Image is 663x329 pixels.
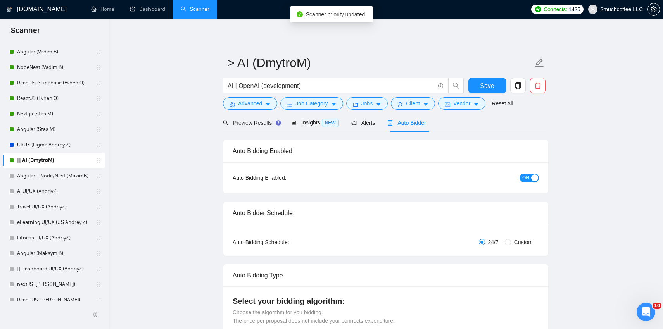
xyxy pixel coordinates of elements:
span: Insights [291,119,338,126]
span: caret-down [376,102,381,107]
a: AI UI/UX (AndriyZ) [17,184,91,199]
a: Fitness UI/UX (AndriyZ) [17,230,91,246]
span: area-chart [291,120,297,125]
input: Search Freelance Jobs... [228,81,435,91]
button: settingAdvancedcaret-down [223,97,277,110]
span: search [449,82,463,89]
a: Angular + Node/Nest (MaximB) [17,168,91,184]
span: check-circle [297,11,303,17]
button: delete [530,78,546,93]
button: copy [510,78,526,93]
a: setting [647,6,660,12]
div: Auto Bidding Enabled [233,140,539,162]
span: holder [95,49,102,55]
a: ReactJS+Supabase (Evhen O) [17,75,91,91]
span: holder [95,250,102,257]
span: user [590,7,596,12]
div: Auto Bidder Schedule [233,202,539,224]
span: holder [95,297,102,303]
a: NodeNest (Vadim B) [17,60,91,75]
a: searchScanner [181,6,209,12]
span: holder [95,111,102,117]
span: 1425 [569,5,580,14]
a: eLearning UI/UX (US Andrey Z) [17,215,91,230]
span: copy [511,82,525,89]
div: Auto Bidding Schedule: [233,238,335,246]
div: Auto Bidding Enabled: [233,174,335,182]
span: Vendor [453,99,470,108]
span: holder [95,173,102,179]
span: holder [95,126,102,133]
span: 10 [653,303,661,309]
span: 24/7 [485,238,502,246]
span: holder [95,219,102,226]
a: Next.js (Stas M) [17,106,91,122]
span: folder [353,102,358,107]
span: Choose the algorithm for you bidding. The price per proposal does not include your connects expen... [233,309,395,324]
button: setting [647,3,660,16]
span: Client [406,99,420,108]
span: bars [287,102,292,107]
iframe: Intercom live chat [637,303,655,321]
span: holder [95,142,102,148]
span: Advanced [238,99,262,108]
a: dashboardDashboard [130,6,165,12]
span: user [397,102,403,107]
img: upwork-logo.png [535,6,541,12]
span: Custom [511,238,536,246]
span: holder [95,157,102,164]
span: caret-down [331,102,337,107]
span: holder [95,95,102,102]
span: ON [522,174,529,182]
span: holder [95,235,102,241]
span: edit [534,58,544,68]
span: Job Category [295,99,328,108]
span: NEW [322,119,339,127]
a: homeHome [91,6,114,12]
span: double-left [92,311,100,319]
a: || AI (DmytroM) [17,153,91,168]
div: Auto Bidding Type [233,264,539,286]
a: nextJS ([PERSON_NAME]) [17,277,91,292]
button: userClientcaret-down [391,97,435,110]
button: search [448,78,464,93]
span: delete [530,82,545,89]
span: Alerts [351,120,375,126]
button: barsJob Categorycaret-down [280,97,343,110]
span: caret-down [265,102,271,107]
a: Travel UI/UX (AndriyZ) [17,199,91,215]
span: Scanner [5,25,46,41]
button: folderJobscaret-down [346,97,388,110]
a: React US ([PERSON_NAME]) [17,292,91,308]
span: caret-down [423,102,428,107]
span: caret-down [473,102,479,107]
a: ReactJS (Evhen O) [17,91,91,106]
span: holder [95,266,102,272]
span: holder [95,281,102,288]
span: Connects: [544,5,567,14]
span: Save [480,81,494,91]
span: Scanner priority updated. [306,11,366,17]
span: idcard [445,102,450,107]
span: search [223,120,228,126]
a: Reset All [492,99,513,108]
button: Save [468,78,506,93]
span: notification [351,120,357,126]
button: idcardVendorcaret-down [438,97,485,110]
span: Auto Bidder [387,120,426,126]
span: Jobs [361,99,373,108]
span: robot [387,120,393,126]
span: Preview Results [223,120,279,126]
span: info-circle [438,83,443,88]
img: logo [7,3,12,16]
a: Angular (Maksym B) [17,246,91,261]
div: Tooltip anchor [275,119,282,126]
span: holder [95,64,102,71]
a: UI/UX (Figma Andrey Z) [17,137,91,153]
input: Scanner name... [227,53,533,72]
span: setting [230,102,235,107]
a: || Dashboard UI/UX (AndriyZ) [17,261,91,277]
span: holder [95,188,102,195]
a: Angular (Vadim B) [17,44,91,60]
